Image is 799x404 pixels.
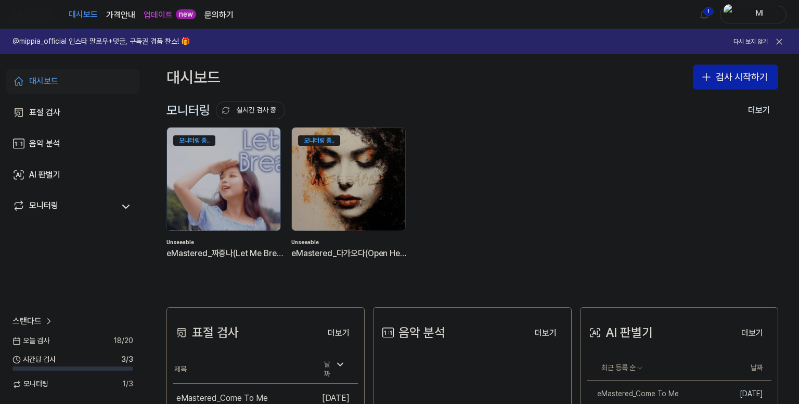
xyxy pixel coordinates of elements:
a: 모니터링 [12,199,114,214]
button: 알림1 [696,6,713,23]
div: 모니터링 중.. [173,135,215,146]
span: 모니터링 [12,379,48,389]
a: 더보기 [526,322,565,344]
button: 다시 보지 않기 [733,37,768,46]
a: 음악 분석 [6,131,139,156]
div: new [176,9,196,20]
h1: @mippia_official 인스타 팔로우+댓글, 구독권 경품 찬스! 🎁 [12,36,190,47]
a: 업데이트 [144,9,173,21]
button: 더보기 [526,323,565,344]
button: 실시간 검사 중 [216,102,285,119]
div: 표절 검사 [29,106,60,119]
button: 더보기 [319,323,358,344]
div: 날짜 [320,356,350,383]
img: backgroundIamge [292,128,405,231]
div: eMastered_짜증나(Let Me Breathe) [166,247,283,260]
button: 더보기 [740,100,778,121]
span: 18 / 20 [113,336,133,346]
div: 대시보드 [29,75,58,87]
span: 3 / 3 [121,355,133,365]
span: 1 / 3 [122,379,133,389]
img: 알림 [698,8,711,21]
span: 스탠다드 [12,315,42,327]
div: 모니터링 중.. [298,135,340,146]
img: backgroundIamge [167,128,280,231]
button: profileMl [720,6,787,23]
div: AI 판별기 [587,323,653,343]
div: eMastered_Come To Me [587,389,679,399]
div: 음악 분석 [380,323,445,343]
a: 스탠다드 [12,315,54,327]
div: eMastered_다가오다(Open Heart) [291,247,408,260]
a: 모니터링 중..backgroundIamgeUnseeableeMastered_짜증나(Let Me Breathe) [166,127,283,276]
button: 가격안내 [106,9,135,21]
div: 모니터링 [166,100,285,120]
span: 시간당 검사 [12,355,56,365]
a: 대시보드 [6,69,139,94]
div: 음악 분석 [29,137,60,150]
span: 오늘 검사 [12,336,49,346]
a: 더보기 [319,322,358,344]
a: 표절 검사 [6,100,139,125]
div: Unseeable [291,238,408,247]
div: 모니터링 [29,199,58,214]
img: profile [724,4,736,25]
a: 대시보드 [69,1,98,29]
a: AI 판별기 [6,162,139,187]
a: 문의하기 [204,9,234,21]
a: 더보기 [733,322,771,344]
div: Ml [739,8,780,20]
div: Unseeable [166,238,283,247]
div: 대시보드 [166,65,221,90]
button: 검사 시작하기 [693,65,778,90]
div: 1 [703,7,714,16]
th: 제목 [173,356,312,384]
a: 모니터링 중..backgroundIamgeUnseeableeMastered_다가오다(Open Heart) [291,127,408,276]
div: 표절 검사 [173,323,239,343]
button: 더보기 [733,323,771,344]
div: AI 판별기 [29,169,60,181]
th: 날짜 [711,356,771,381]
